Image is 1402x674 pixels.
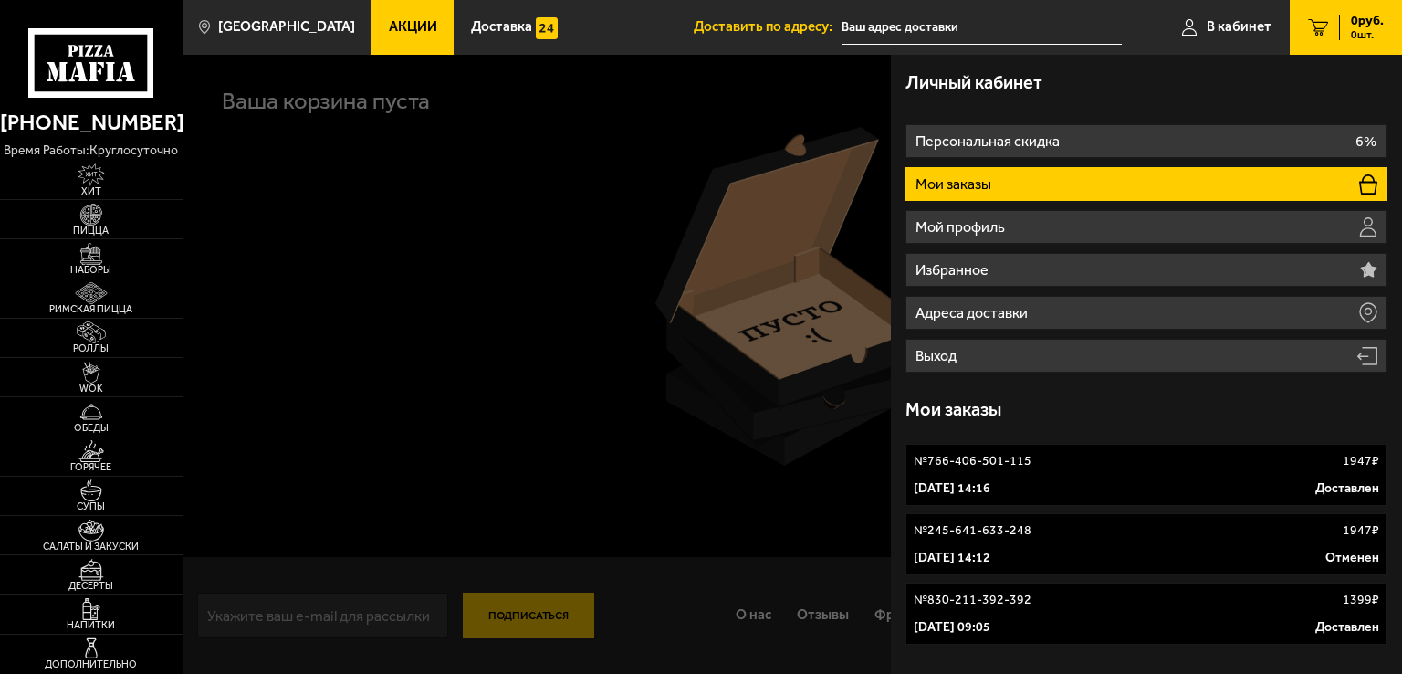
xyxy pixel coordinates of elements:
p: Адреса доставки [915,306,1031,321]
a: №766-406-501-1151947₽[DATE] 14:16Доставлен [905,444,1387,506]
p: № 245-641-633-248 [914,521,1031,540]
p: 1399 ₽ [1343,591,1379,609]
p: Мои заказы [915,177,995,192]
p: Избранное [915,263,992,278]
span: [GEOGRAPHIC_DATA] [218,20,355,34]
p: Персональная скидка [915,134,1063,149]
p: № 766-406-501-115 [914,452,1031,470]
h3: Личный кабинет [905,73,1042,91]
p: № 830-211-392-392 [914,591,1031,609]
span: Акции [389,20,437,34]
p: 1947 ₽ [1343,452,1379,470]
p: 6% [1355,134,1376,149]
p: Доставлен [1315,618,1379,637]
span: 0 руб. [1351,15,1384,27]
img: 15daf4d41897b9f0e9f617042186c801.svg [536,17,558,39]
a: №830-211-392-3921399₽[DATE] 09:05Доставлен [905,583,1387,645]
p: Мой профиль [915,220,1009,235]
h3: Мои заказы [905,400,1001,418]
a: №245-641-633-2481947₽[DATE] 14:12Отменен [905,513,1387,575]
p: [DATE] 09:05 [914,618,990,637]
p: 1947 ₽ [1343,521,1379,540]
p: [DATE] 14:16 [914,479,990,498]
p: Выход [915,349,960,363]
p: Доставлен [1315,479,1379,498]
input: Ваш адрес доставки [842,11,1122,45]
span: Доставить по адресу: [694,20,842,34]
p: [DATE] 14:12 [914,549,990,567]
span: В кабинет [1207,20,1271,34]
span: 0 шт. [1351,29,1384,40]
p: Отменен [1325,549,1379,567]
span: Доставка [471,20,532,34]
